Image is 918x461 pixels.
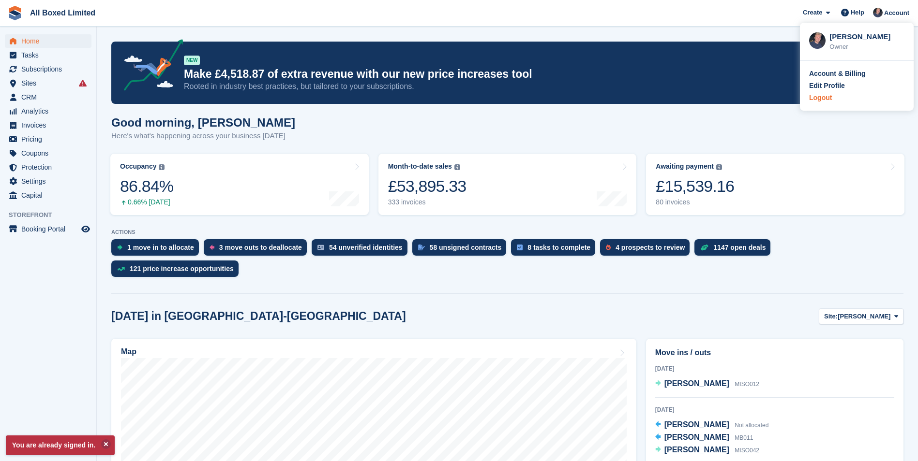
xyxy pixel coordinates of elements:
img: deal-1b604bf984904fb50ccaf53a9ad4b4a5d6e5aea283cecdc64d6e3604feb123c2.svg [700,244,708,251]
p: You are already signed in. [6,435,115,455]
img: price-adjustments-announcement-icon-8257ccfd72463d97f412b2fc003d46551f7dbcb40ab6d574587a9cd5c0d94... [116,39,183,94]
a: menu [5,62,91,76]
img: Dan Goss [873,8,883,17]
span: Storefront [9,210,96,220]
div: NEW [184,56,200,65]
div: Owner [829,42,904,52]
a: menu [5,188,91,202]
img: icon-info-grey-7440780725fd019a000dd9b08b2336e03edf1995a4989e88bcd33f0948082b44.svg [716,164,722,170]
a: menu [5,174,91,188]
div: [DATE] [655,405,894,414]
div: Logout [809,93,832,103]
img: prospect-51fa495bee0391a8d652442698ab0144808aea92771e9ea1ae160a38d050c398.svg [606,245,611,250]
span: CRM [21,90,79,104]
h2: [DATE] in [GEOGRAPHIC_DATA]-[GEOGRAPHIC_DATA] [111,310,406,323]
div: Occupancy [120,162,156,171]
a: 4 prospects to review [600,239,694,260]
img: Dan Goss [809,32,826,49]
a: menu [5,34,91,48]
a: [PERSON_NAME] MISO012 [655,378,759,390]
div: 86.84% [120,176,173,196]
span: Sites [21,76,79,90]
a: 121 price increase opportunities [111,260,243,282]
div: 1147 open deals [713,244,766,251]
a: Preview store [80,223,91,235]
span: MISO042 [735,447,759,454]
span: Home [21,34,79,48]
div: 58 unsigned contracts [430,244,502,251]
span: Coupons [21,146,79,160]
img: move_outs_to_deallocate_icon-f764333ba52eb49d3ac5e1228854f67142a1ed5810a6f6cc68b1a99e826820c5.svg [210,245,214,250]
button: Site: [PERSON_NAME] [819,308,903,324]
a: 8 tasks to complete [511,239,600,260]
a: menu [5,132,91,146]
span: Tasks [21,48,79,62]
a: menu [5,160,91,174]
a: menu [5,104,91,118]
a: Edit Profile [809,81,904,91]
span: MB011 [735,434,753,441]
span: Pricing [21,132,79,146]
span: [PERSON_NAME] [664,379,729,388]
a: menu [5,118,91,132]
h1: Good morning, [PERSON_NAME] [111,116,295,129]
p: Here's what's happening across your business [DATE] [111,130,295,142]
div: 80 invoices [656,198,734,206]
a: menu [5,76,91,90]
div: 3 move outs to deallocate [219,244,302,251]
span: [PERSON_NAME] [838,312,890,321]
div: Account & Billing [809,69,866,79]
img: icon-info-grey-7440780725fd019a000dd9b08b2336e03edf1995a4989e88bcd33f0948082b44.svg [454,164,460,170]
div: 4 prospects to review [616,244,685,251]
div: [DATE] [655,364,894,373]
a: 58 unsigned contracts [412,239,512,260]
a: 1147 open deals [694,239,775,260]
span: [PERSON_NAME] [664,420,729,429]
a: [PERSON_NAME] MB011 [655,432,753,444]
span: Site: [824,312,838,321]
div: £15,539.16 [656,176,734,196]
a: All Boxed Limited [26,5,99,21]
span: Create [803,8,822,17]
i: Smart entry sync failures have occurred [79,79,87,87]
div: Awaiting payment [656,162,714,171]
a: 54 unverified identities [312,239,412,260]
div: Edit Profile [809,81,845,91]
span: Account [884,8,909,18]
a: [PERSON_NAME] Not allocated [655,419,769,432]
a: menu [5,90,91,104]
span: Subscriptions [21,62,79,76]
div: 8 tasks to complete [527,244,590,251]
p: Make £4,518.87 of extra revenue with our new price increases tool [184,67,819,81]
img: verify_identity-adf6edd0f0f0b5bbfe63781bf79b02c33cf7c696d77639b501bdc392416b5a36.svg [317,245,324,250]
span: [PERSON_NAME] [664,433,729,441]
span: Booking Portal [21,222,79,236]
div: Month-to-date sales [388,162,452,171]
img: icon-info-grey-7440780725fd019a000dd9b08b2336e03edf1995a4989e88bcd33f0948082b44.svg [159,164,165,170]
div: 1 move in to allocate [127,244,194,251]
a: Month-to-date sales £53,895.33 333 invoices [378,154,637,215]
a: menu [5,146,91,160]
div: 333 invoices [388,198,467,206]
div: 0.66% [DATE] [120,198,173,206]
a: menu [5,48,91,62]
span: Capital [21,188,79,202]
span: [PERSON_NAME] [664,446,729,454]
div: 54 unverified identities [329,244,403,251]
a: 3 move outs to deallocate [204,239,312,260]
span: Not allocated [735,422,768,429]
span: Analytics [21,104,79,118]
p: ACTIONS [111,229,903,235]
span: Help [851,8,864,17]
a: [PERSON_NAME] MISO042 [655,444,759,457]
img: stora-icon-8386f47178a22dfd0bd8f6a31ec36ba5ce8667c1dd55bd0f319d3a0aa187defe.svg [8,6,22,20]
span: Settings [21,174,79,188]
div: [PERSON_NAME] [829,31,904,40]
a: Account & Billing [809,69,904,79]
img: price_increase_opportunities-93ffe204e8149a01c8c9dc8f82e8f89637d9d84a8eef4429ea346261dce0b2c0.svg [117,267,125,271]
a: Logout [809,93,904,103]
a: Occupancy 86.84% 0.66% [DATE] [110,154,369,215]
a: 1 move in to allocate [111,239,204,260]
img: contract_signature_icon-13c848040528278c33f63329250d36e43548de30e8caae1d1a13099fd9432cc5.svg [418,245,425,250]
h2: Move ins / outs [655,347,894,359]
